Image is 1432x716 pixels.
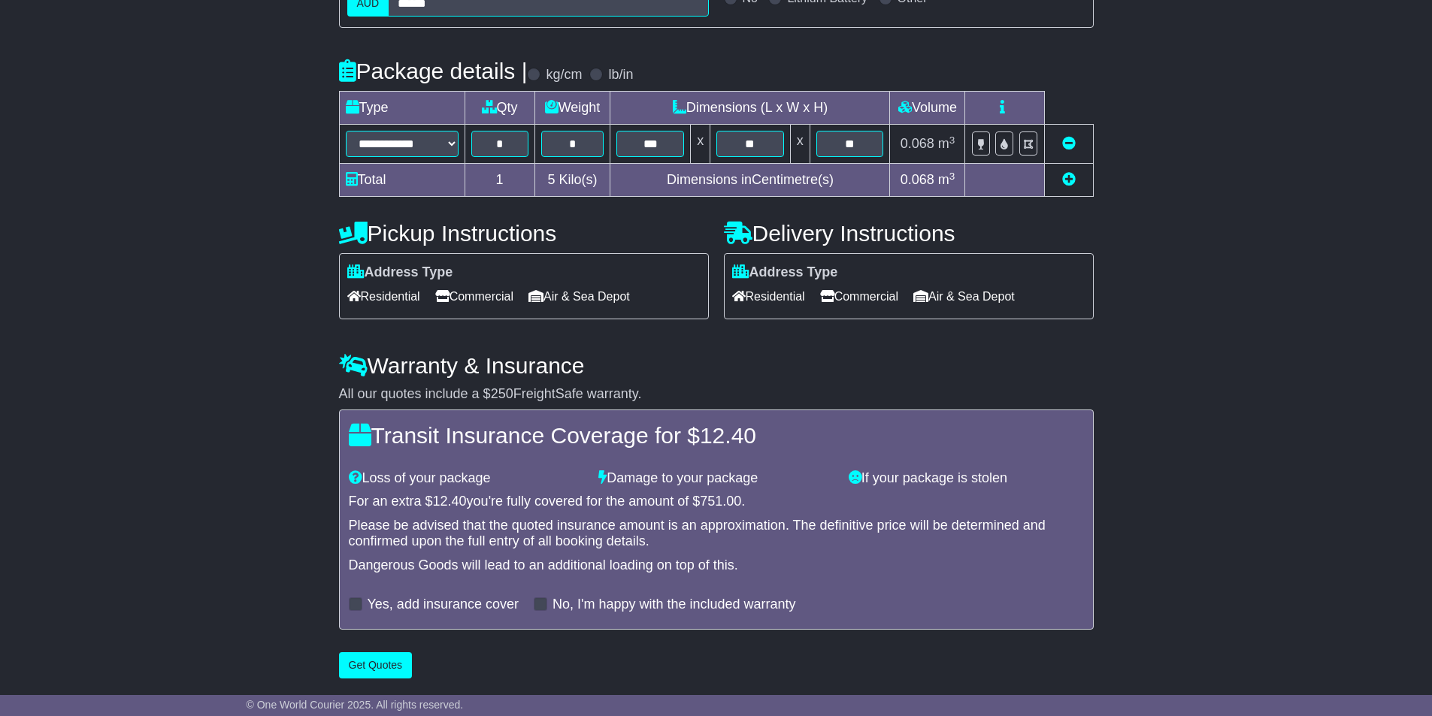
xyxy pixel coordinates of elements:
[339,353,1094,378] h4: Warranty & Insurance
[349,518,1084,550] div: Please be advised that the quoted insurance amount is an approximation. The definitive price will...
[247,699,464,711] span: © One World Courier 2025. All rights reserved.
[341,470,592,487] div: Loss of your package
[949,171,955,182] sup: 3
[949,134,955,146] sup: 3
[732,285,805,308] span: Residential
[433,494,467,509] span: 12.40
[347,264,453,281] label: Address Type
[610,164,890,197] td: Dimensions in Centimetre(s)
[724,221,1094,246] h4: Delivery Instructions
[534,164,610,197] td: Kilo(s)
[700,423,756,448] span: 12.40
[1062,172,1076,187] a: Add new item
[938,172,955,187] span: m
[608,67,633,83] label: lb/in
[913,285,1015,308] span: Air & Sea Depot
[691,125,710,164] td: x
[901,136,934,151] span: 0.068
[349,494,1084,510] div: For an extra $ you're fully covered for the amount of $ .
[890,92,965,125] td: Volume
[339,92,465,125] td: Type
[339,221,709,246] h4: Pickup Instructions
[349,557,1084,574] div: Dangerous Goods will lead to an additional loading on top of this.
[339,652,413,678] button: Get Quotes
[553,597,796,613] label: No, I'm happy with the included warranty
[820,285,898,308] span: Commercial
[491,386,513,401] span: 250
[339,164,465,197] td: Total
[790,125,810,164] td: x
[368,597,519,613] label: Yes, add insurance cover
[534,92,610,125] td: Weight
[841,470,1091,487] div: If your package is stolen
[547,172,555,187] span: 5
[1062,136,1076,151] a: Remove this item
[465,164,534,197] td: 1
[938,136,955,151] span: m
[349,423,1084,448] h4: Transit Insurance Coverage for $
[339,59,528,83] h4: Package details |
[901,172,934,187] span: 0.068
[732,264,838,281] label: Address Type
[465,92,534,125] td: Qty
[347,285,420,308] span: Residential
[700,494,741,509] span: 751.00
[339,386,1094,403] div: All our quotes include a $ FreightSafe warranty.
[610,92,890,125] td: Dimensions (L x W x H)
[591,470,841,487] div: Damage to your package
[528,285,630,308] span: Air & Sea Depot
[435,285,513,308] span: Commercial
[546,67,582,83] label: kg/cm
